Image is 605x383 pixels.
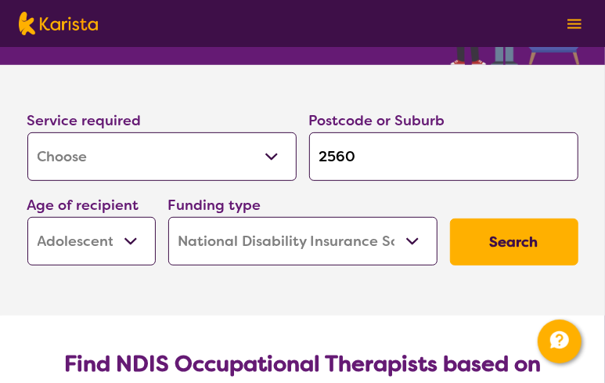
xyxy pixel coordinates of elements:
[538,320,582,363] button: Channel Menu
[19,12,98,35] img: Karista logo
[309,132,578,181] input: Type
[450,219,578,266] button: Search
[168,196,261,215] label: Funding type
[309,111,445,130] label: Postcode or Suburb
[27,196,139,215] label: Age of recipient
[567,19,582,29] img: menu
[27,111,142,130] label: Service required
